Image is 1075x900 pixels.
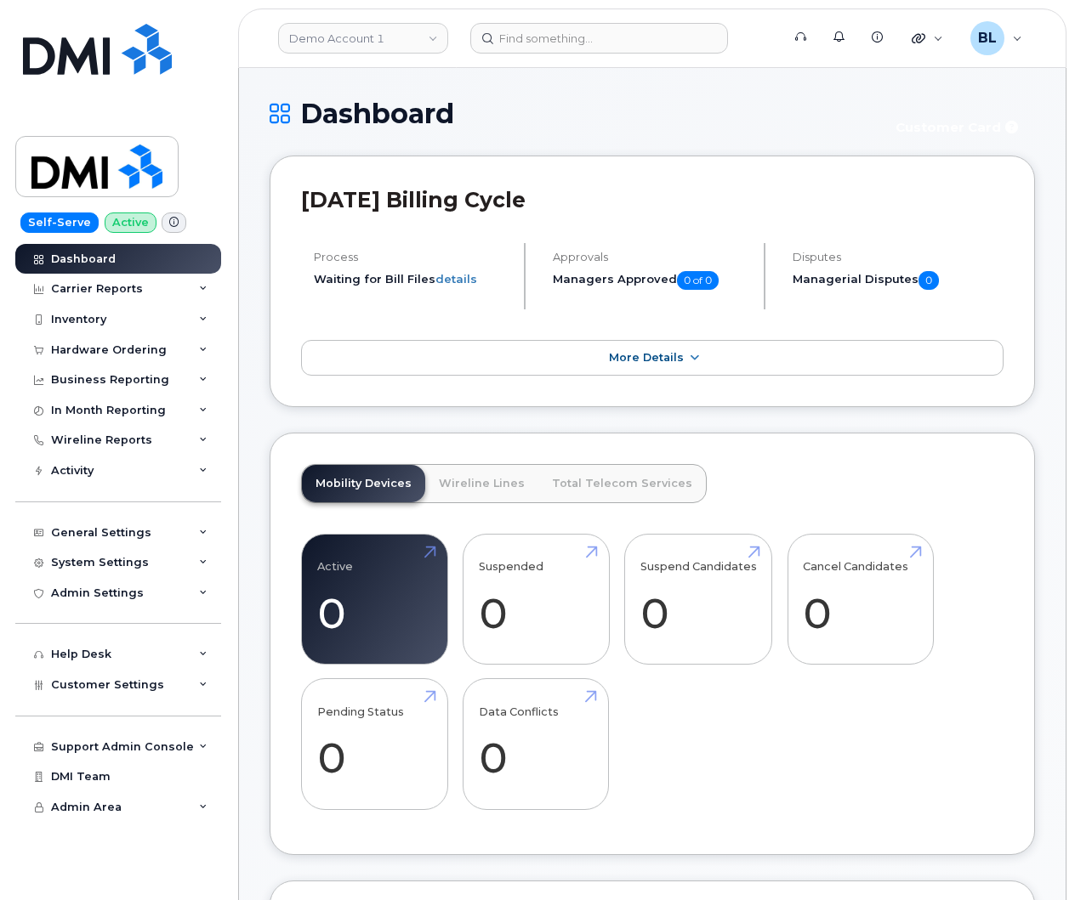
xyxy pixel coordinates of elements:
a: Mobility Devices [302,465,425,502]
h5: Managers Approved [553,271,748,290]
h4: Process [314,251,509,263]
li: Waiting for Bill Files [314,271,509,287]
a: Total Telecom Services [538,465,706,502]
h5: Managerial Disputes [793,271,1004,290]
span: 0 of 0 [677,271,719,290]
span: More Details [609,351,684,364]
a: Data Conflicts 0 [479,688,594,801]
a: details [435,272,477,286]
h2: [DATE] Billing Cycle [301,187,1004,212]
span: 0 [919,271,939,290]
a: Wireline Lines [425,465,538,502]
a: Pending Status 0 [317,688,432,801]
h1: Dashboard [270,99,873,128]
a: Suspended 0 [479,543,594,655]
h4: Disputes [793,251,1004,263]
h4: Approvals [553,251,748,263]
a: Active 0 [317,543,432,655]
a: Suspend Candidates 0 [640,543,757,655]
a: Cancel Candidates 0 [803,543,918,655]
button: Customer Card [882,112,1035,142]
